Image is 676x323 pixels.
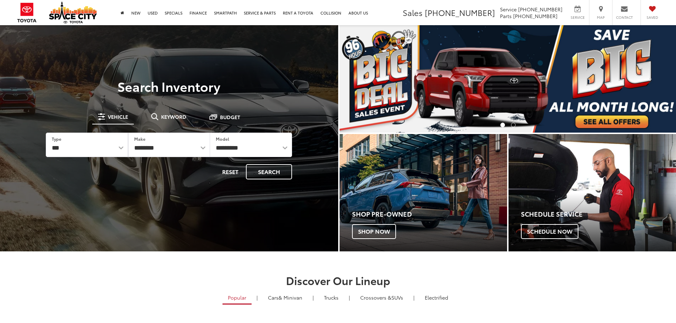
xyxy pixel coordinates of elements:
[161,114,186,119] span: Keyword
[134,136,145,142] label: Make
[222,291,252,305] a: Popular
[500,6,517,13] span: Service
[518,6,562,13] span: [PHONE_NUMBER]
[340,39,390,118] button: Click to view previous picture.
[352,224,396,239] span: Shop Now
[52,136,61,142] label: Type
[340,134,507,251] a: Shop Pre-Owned Shop Now
[500,12,512,20] span: Parts
[216,164,244,179] button: Reset
[108,114,128,119] span: Vehicle
[30,79,308,93] h3: Search Inventory
[644,15,660,20] span: Saved
[403,7,423,18] span: Sales
[419,291,454,303] a: Electrified
[570,15,586,20] span: Service
[509,134,676,251] a: Schedule Service Schedule Now
[279,294,302,301] span: & Minivan
[626,39,676,118] button: Click to view next picture.
[355,291,408,303] a: SUVs
[509,134,676,251] div: Toyota
[513,12,557,20] span: [PHONE_NUMBER]
[88,274,588,286] h2: Discover Our Lineup
[425,7,495,18] span: [PHONE_NUMBER]
[616,15,633,20] span: Contact
[255,294,259,301] li: |
[412,294,416,301] li: |
[360,294,391,301] span: Crossovers &
[521,224,578,239] span: Schedule Now
[311,294,315,301] li: |
[521,211,676,218] h4: Schedule Service
[500,123,505,127] li: Go to slide number 1.
[340,134,507,251] div: Toyota
[511,123,516,127] li: Go to slide number 2.
[352,211,507,218] h4: Shop Pre-Owned
[593,15,609,20] span: Map
[347,294,352,301] li: |
[220,115,240,119] span: Budget
[319,291,344,303] a: Trucks
[216,136,229,142] label: Model
[49,1,97,23] img: Space City Toyota
[263,291,308,303] a: Cars
[246,164,292,179] button: Search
